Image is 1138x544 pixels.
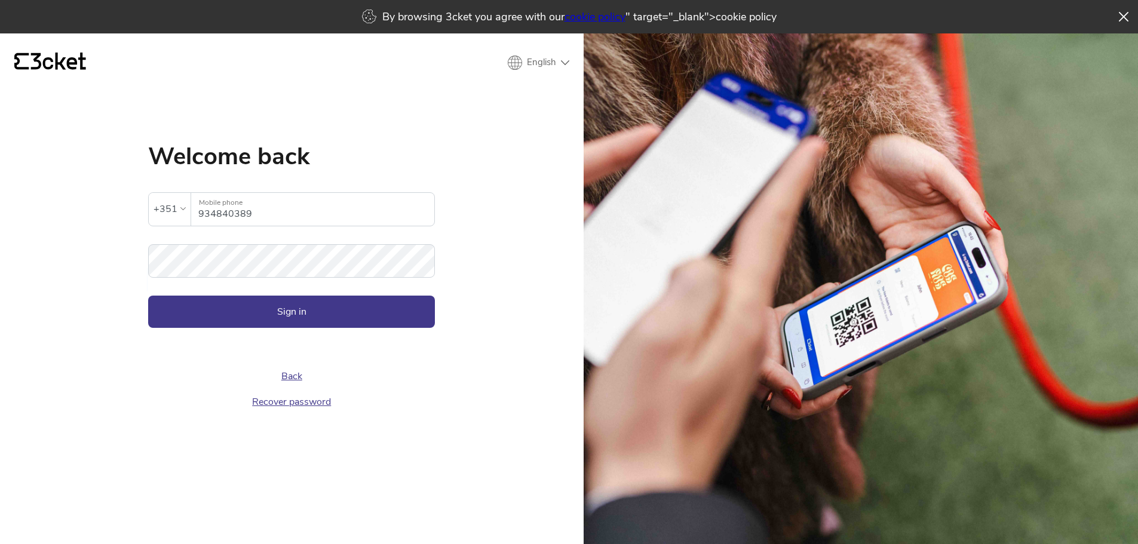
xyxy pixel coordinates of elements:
[191,193,434,213] label: Mobile phone
[154,200,177,218] div: +351
[14,53,86,73] a: {' '}
[281,370,302,383] a: Back
[14,53,29,70] g: {' '}
[198,193,434,226] input: Mobile phone
[252,395,331,408] a: Recover password
[382,10,777,24] p: By browsing 3cket you agree with our " target="_blank">cookie policy
[148,145,435,168] h1: Welcome back
[148,244,435,264] label: Password
[565,10,625,24] a: cookie policy
[148,296,435,328] button: Sign in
